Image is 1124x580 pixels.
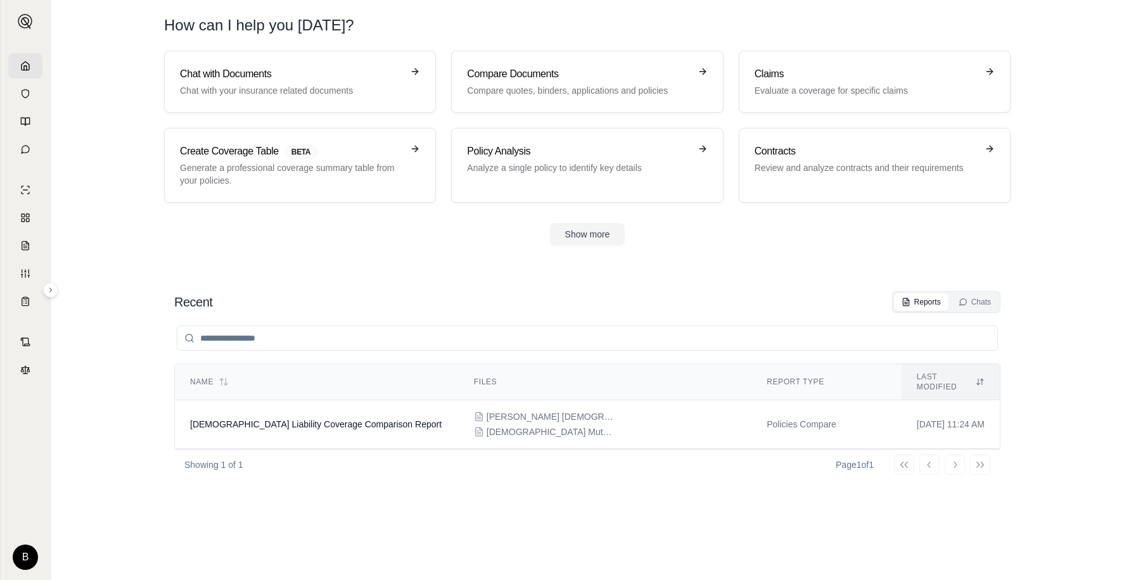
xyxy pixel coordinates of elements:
[8,261,42,286] a: Custom Report
[467,161,689,174] p: Analyze a single policy to identify key details
[755,161,977,174] p: Review and analyze contracts and their requirements
[451,128,723,203] a: Policy AnalysisAnalyze a single policy to identify key details
[739,51,1011,113] a: ClaimsEvaluate a coverage for specific claims
[8,177,42,203] a: Single Policy
[8,81,42,106] a: Documents Vault
[755,66,977,82] h3: Claims
[8,329,42,355] a: Contract Analysis
[836,458,874,471] div: Page 1 of 1
[755,144,977,159] h3: Contracts
[8,233,42,258] a: Claim Coverage
[43,282,58,298] button: Expand sidebar
[751,364,902,400] th: Report Type
[164,128,436,203] a: Create Coverage TableBETAGenerate a professional coverage summary table from your policies.
[487,410,613,423] span: Glatfelter Pleasant Hill Baptist Church.PDF
[8,289,42,314] a: Coverage Table
[959,297,991,307] div: Chats
[917,372,985,392] div: Last modified
[180,66,402,82] h3: Chat with Documents
[8,53,42,79] a: Home
[739,128,1011,203] a: ContractsReview and analyze contracts and their requirements
[755,84,977,97] p: Evaluate a coverage for specific claims
[164,51,436,113] a: Chat with DocumentsChat with your insurance related documents
[487,426,613,438] span: Mennonite Mutual Pleasant Hill Baptist.PDF
[751,400,902,449] td: Policies Compare
[18,14,33,29] img: Expand sidebar
[8,109,42,134] a: Prompt Library
[451,51,723,113] a: Compare DocumentsCompare quotes, binders, applications and policies
[459,364,751,400] th: Files
[467,144,689,159] h3: Policy Analysis
[184,458,243,471] p: Showing 1 of 1
[902,297,941,307] div: Reports
[902,400,1000,449] td: [DATE] 11:24 AM
[190,377,444,387] div: Name
[894,293,948,311] button: Reports
[180,161,402,187] p: Generate a professional coverage summary table from your policies.
[284,145,318,159] span: BETA
[550,223,625,246] button: Show more
[180,144,402,159] h3: Create Coverage Table
[180,84,402,97] p: Chat with your insurance related documents
[951,293,999,311] button: Chats
[13,545,38,570] div: B
[467,66,689,82] h3: Compare Documents
[13,9,38,34] button: Expand sidebar
[467,84,689,97] p: Compare quotes, binders, applications and policies
[174,293,212,311] h2: Recent
[8,205,42,230] a: Policy Comparisons
[8,357,42,382] a: Legal Search Engine
[164,15,1011,35] h1: How can I help you [DATE]?
[8,137,42,162] a: Chat
[190,419,442,429] span: Pleasant Hill Baptist Church Liability Coverage Comparison Report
